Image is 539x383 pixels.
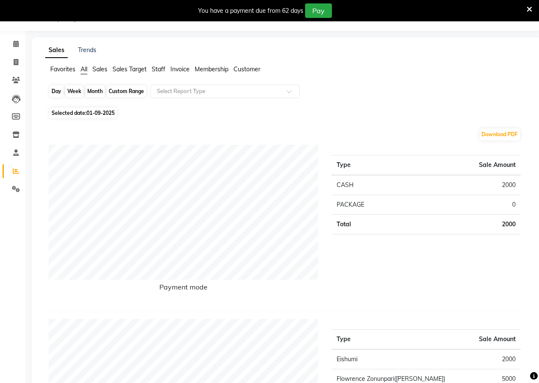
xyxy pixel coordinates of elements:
[479,129,520,140] button: Download PDF
[416,215,521,234] td: 2000
[49,108,117,118] span: Selected date:
[331,330,467,350] th: Type
[45,43,68,58] a: Sales
[170,65,190,73] span: Invoice
[331,195,416,215] td: PACKAGE
[78,46,96,54] a: Trends
[152,65,165,73] span: Staff
[198,6,303,15] div: You have a payment due from 62 days
[65,85,84,97] div: Week
[81,65,87,73] span: All
[50,65,75,73] span: Favorites
[416,155,521,175] th: Sale Amount
[305,3,332,18] button: Pay
[331,215,416,234] td: Total
[416,195,521,215] td: 0
[467,330,521,350] th: Sale Amount
[416,175,521,195] td: 2000
[233,65,260,73] span: Customer
[92,65,107,73] span: Sales
[49,85,63,97] div: Day
[195,65,228,73] span: Membership
[85,85,105,97] div: Month
[467,349,521,369] td: 2000
[49,283,319,295] h6: Payment mode
[107,85,146,97] div: Custom Range
[331,175,416,195] td: CASH
[331,349,467,369] td: Eishumi
[112,65,147,73] span: Sales Target
[331,155,416,175] th: Type
[86,110,115,116] span: 01-09-2025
